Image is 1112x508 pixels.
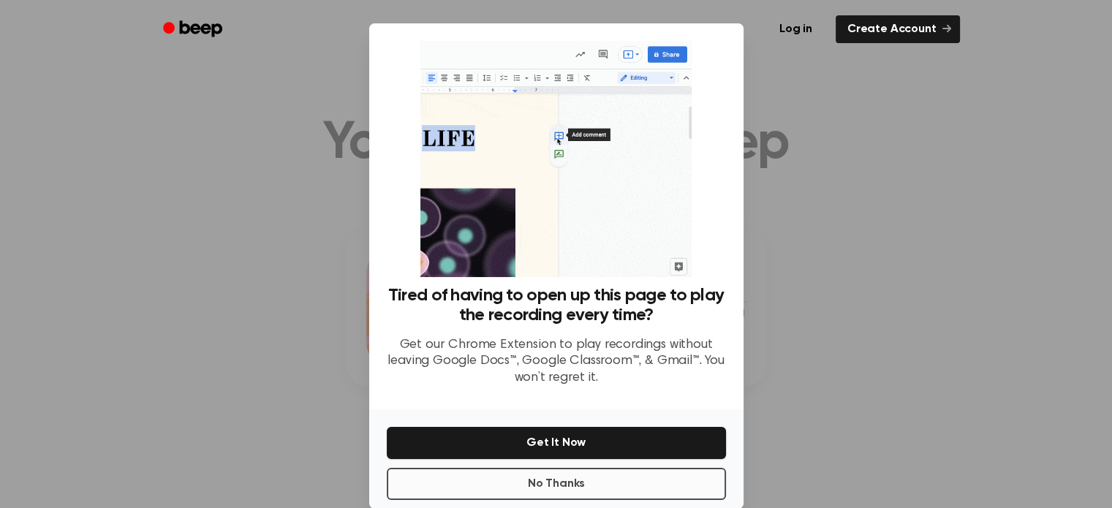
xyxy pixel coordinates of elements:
[387,468,726,500] button: No Thanks
[765,12,827,46] a: Log in
[387,286,726,325] h3: Tired of having to open up this page to play the recording every time?
[387,427,726,459] button: Get It Now
[153,15,235,44] a: Beep
[420,41,692,277] img: Beep extension in action
[836,15,960,43] a: Create Account
[387,337,726,387] p: Get our Chrome Extension to play recordings without leaving Google Docs™, Google Classroom™, & Gm...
